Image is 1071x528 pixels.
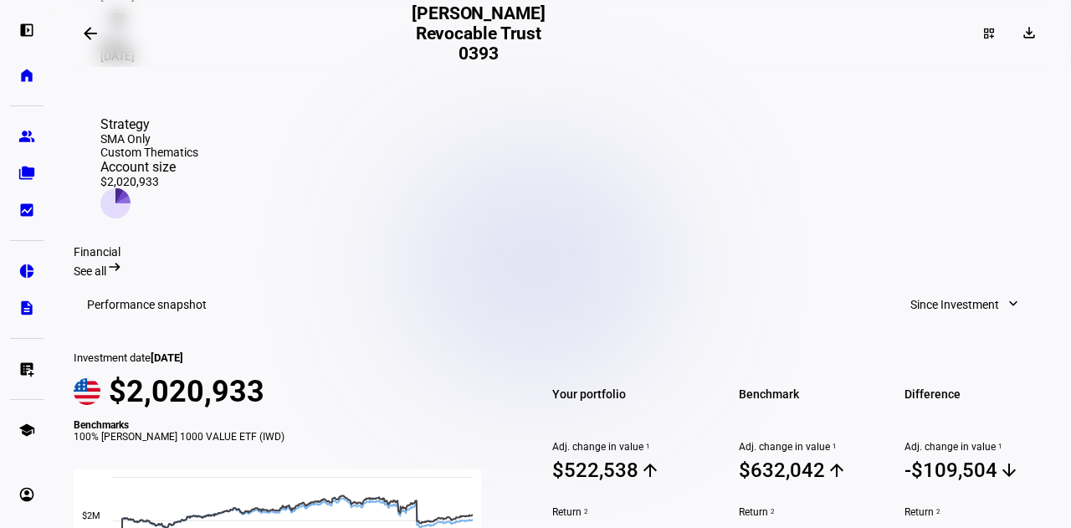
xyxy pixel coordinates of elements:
[739,382,885,406] span: Benchmark
[768,506,775,518] sup: 2
[18,202,35,218] eth-mat-symbol: bid_landscape
[894,288,1038,321] button: Since Investment
[996,441,1002,453] sup: 1
[552,459,638,482] div: $522,538
[74,419,505,431] div: Benchmarks
[10,193,44,227] a: bid_landscape
[830,441,837,453] sup: 1
[827,460,847,480] mat-icon: arrow_upward
[18,165,35,182] eth-mat-symbol: folder_copy
[999,460,1019,480] mat-icon: arrow_downward
[109,374,264,409] span: $2,020,933
[151,351,183,364] span: [DATE]
[904,441,1051,453] span: Adj. change in value
[904,458,1051,483] span: -$109,504
[904,506,1051,518] span: Return
[552,441,699,453] span: Adj. change in value
[82,510,100,521] text: $2M
[10,254,44,288] a: pie_chart
[10,120,44,153] a: group
[640,460,660,480] mat-icon: arrow_upward
[910,288,999,321] span: Since Investment
[74,264,106,278] span: See all
[100,175,198,188] div: $2,020,933
[74,431,505,443] div: 100% [PERSON_NAME] 1000 VALUE ETF (IWD)
[87,298,207,311] h3: Performance snapshot
[739,506,885,518] span: Return
[106,259,123,275] mat-icon: arrow_right_alt
[18,361,35,377] eth-mat-symbol: list_alt_add
[10,291,44,325] a: description
[18,300,35,316] eth-mat-symbol: description
[74,245,1051,259] div: Financial
[100,116,198,132] div: Strategy
[74,351,505,364] div: Investment date
[739,458,885,483] span: $632,042
[18,422,35,438] eth-mat-symbol: school
[18,128,35,145] eth-mat-symbol: group
[552,382,699,406] span: Your portfolio
[1005,295,1022,312] mat-icon: expand_more
[399,3,557,64] h2: [PERSON_NAME] Revocable Trust 0393
[934,506,940,518] sup: 2
[739,441,885,453] span: Adj. change in value
[80,23,100,44] mat-icon: arrow_backwards
[100,132,198,146] div: SMA Only
[18,263,35,279] eth-mat-symbol: pie_chart
[552,506,699,518] span: Return
[18,486,35,503] eth-mat-symbol: account_circle
[982,27,996,40] mat-icon: dashboard_customize
[100,159,198,175] div: Account size
[582,506,588,518] sup: 2
[10,59,44,92] a: home
[1021,24,1038,41] mat-icon: download
[18,67,35,84] eth-mat-symbol: home
[100,146,198,159] div: Custom Thematics
[643,441,650,453] sup: 1
[904,382,1051,406] span: Difference
[10,156,44,190] a: folder_copy
[18,22,35,38] eth-mat-symbol: left_panel_open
